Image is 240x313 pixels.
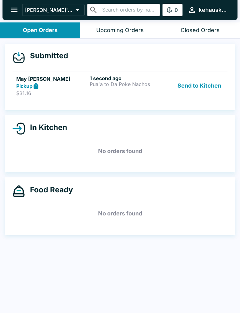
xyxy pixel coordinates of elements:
div: kehauskitchen [199,6,227,14]
h4: Submitted [25,51,68,60]
a: May [PERSON_NAME]Pickup$31.161 second agoPua'a to Da Poke NachosSend to Kitchen [12,71,227,100]
button: Send to Kitchen [175,75,224,97]
button: kehauskitchen [185,3,230,17]
button: open drawer [6,2,22,18]
h5: No orders found [12,202,227,225]
h5: May [PERSON_NAME] [16,75,87,83]
div: Closed Orders [181,27,220,34]
div: Upcoming Orders [96,27,144,34]
p: [PERSON_NAME]'s Kitchen [25,7,73,13]
p: Pua'a to Da Poke Nachos [90,81,161,87]
h5: No orders found [12,140,227,162]
h4: Food Ready [25,185,73,195]
p: $31.16 [16,90,87,96]
input: Search orders by name or phone number [100,6,157,14]
button: [PERSON_NAME]'s Kitchen [22,4,85,16]
h4: In Kitchen [25,123,67,132]
h6: 1 second ago [90,75,161,81]
strong: Pickup [16,83,32,89]
p: 0 [175,7,178,13]
div: Open Orders [23,27,57,34]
